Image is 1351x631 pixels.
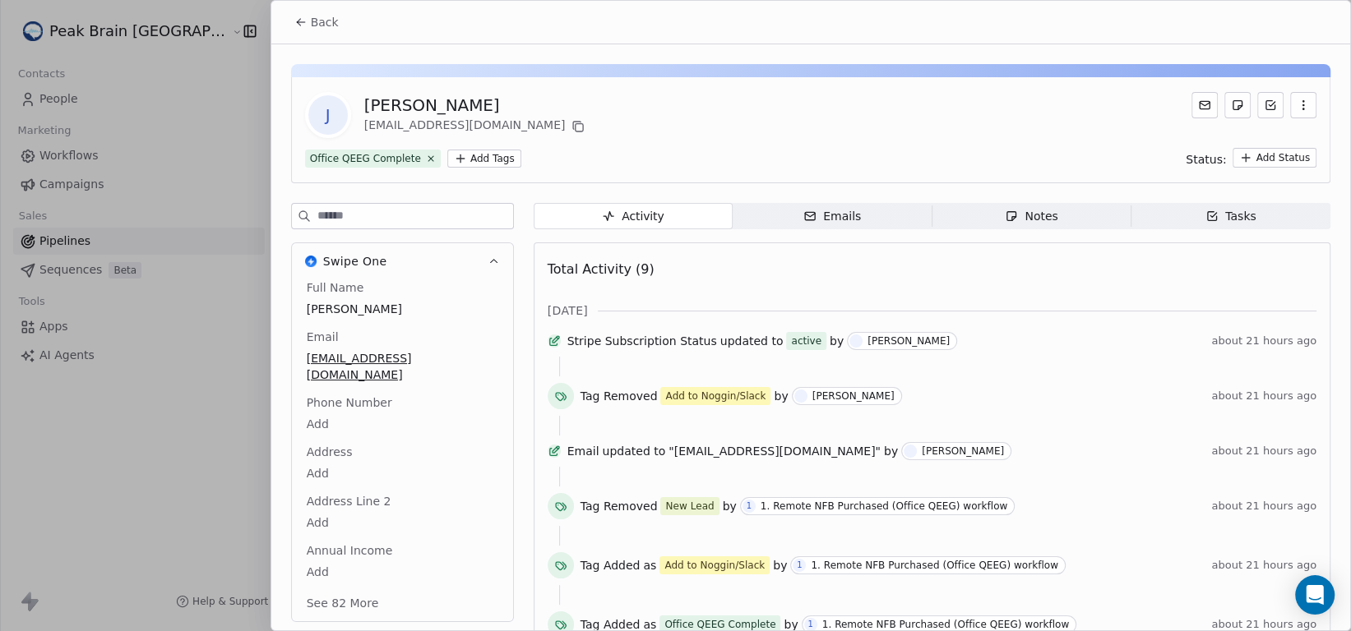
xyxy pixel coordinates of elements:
[773,557,787,573] span: by
[664,558,765,573] div: Add to Noggin/Slack
[811,560,1057,571] div: 1. Remote NFB Purchased (Office QEEG) workflow
[1233,148,1316,168] button: Add Status
[292,279,513,621] div: Swipe OneSwipe One
[1005,208,1057,225] div: Notes
[285,7,349,37] button: Back
[581,388,658,404] span: Tag Removed
[807,618,812,631] div: 1
[1205,208,1256,225] div: Tasks
[1211,444,1316,458] span: about 21 hours ago
[311,14,339,30] span: Back
[791,333,821,349] div: active
[1211,559,1316,572] span: about 21 hours ago
[1211,500,1316,513] span: about 21 hours ago
[303,394,396,411] span: Phone Number
[567,333,717,349] span: Stripe Subscription Status
[323,253,387,269] span: Swipe One
[307,564,498,580] span: Add
[643,557,656,573] span: as
[303,444,356,460] span: Address
[868,335,950,347] div: [PERSON_NAME]
[303,329,342,345] span: Email
[602,443,665,459] span: updated to
[297,588,389,618] button: See 82 More
[669,443,881,459] span: "[EMAIL_ADDRESS][DOMAIN_NAME]"
[884,443,898,459] span: by
[1211,334,1316,348] span: about 21 hours ago
[581,498,658,514] span: Tag Removed
[292,243,513,279] button: Swipe OneSwipe One
[364,117,589,136] div: [EMAIL_ADDRESS][DOMAIN_NAME]
[723,498,737,514] span: by
[364,94,589,117] div: [PERSON_NAME]
[761,500,1007,512] div: 1. Remote NFB Purchased (Office QEEG) workflow
[1211,618,1316,631] span: about 21 hours ago
[307,301,498,317] span: [PERSON_NAME]
[548,261,655,277] span: Total Activity (9)
[830,333,844,349] span: by
[303,279,368,296] span: Full Name
[812,390,895,402] div: [PERSON_NAME]
[1295,575,1335,615] div: Open Intercom Messenger
[307,514,498,531] span: Add
[1211,389,1316,403] span: about 21 hours ago
[803,208,861,225] div: Emails
[307,416,498,432] span: Add
[581,557,641,573] span: Tag Added
[307,350,498,383] span: [EMAIL_ADDRESS][DOMAIN_NAME]
[310,151,421,166] div: Office QEEG Complete
[548,302,588,319] span: [DATE]
[822,619,1069,630] div: 1. Remote NFB Purchased (Office QEEG) workflow
[308,95,348,135] span: J
[307,465,498,481] span: Add
[303,493,395,509] span: Address Line 2
[747,500,752,513] div: 1
[665,389,766,403] div: Add to Noggin/Slack
[1186,151,1226,168] span: Status:
[567,443,599,459] span: Email
[665,499,714,514] div: New Lead
[447,150,521,168] button: Add Tags
[922,445,1004,457] div: [PERSON_NAME]
[774,388,788,404] span: by
[720,333,784,349] span: updated to
[303,542,396,559] span: Annual Income
[305,256,317,267] img: Swipe One
[797,559,802,572] div: 1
